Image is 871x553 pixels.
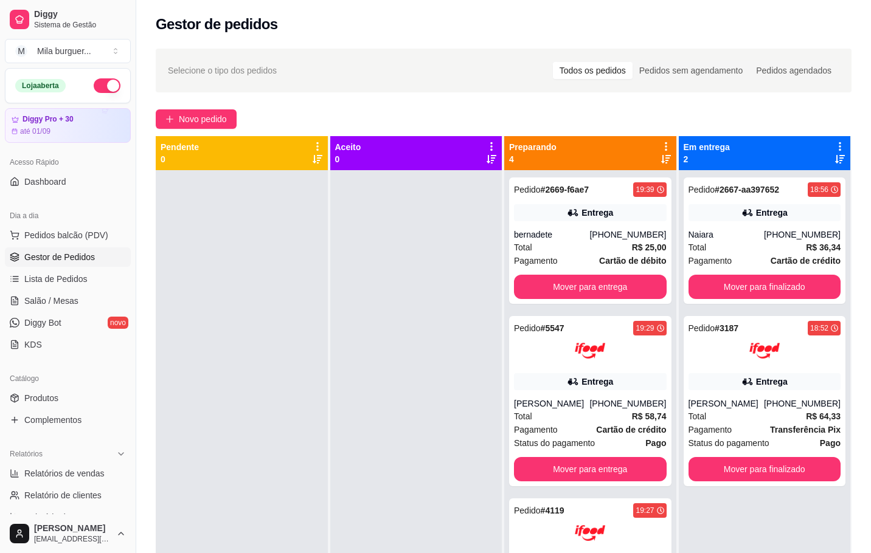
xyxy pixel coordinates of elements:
button: Mover para entrega [514,275,667,299]
div: [PHONE_NUMBER] [764,397,841,410]
a: Gestor de Pedidos [5,247,131,267]
span: M [15,45,27,57]
span: Pagamento [689,423,732,436]
div: Entrega [581,207,613,219]
button: Mover para entrega [514,457,667,481]
span: Selecione o tipo dos pedidos [168,64,277,77]
p: 2 [684,153,730,165]
div: [PERSON_NAME] [514,397,589,410]
a: Relatório de clientes [5,486,131,505]
a: Diggy Botnovo [5,313,131,332]
span: plus [165,115,174,123]
span: Pagamento [514,423,558,436]
strong: # 4119 [541,506,564,515]
span: Status do pagamento [689,436,769,450]
a: KDS [5,335,131,354]
p: Preparando [509,141,557,153]
div: Naiara [689,228,764,241]
span: Diggy Bot [24,317,61,329]
p: Aceito [335,141,361,153]
div: [PHONE_NUMBER] [764,228,841,241]
span: Pedido [689,185,715,194]
div: Catálogo [5,369,131,388]
a: Complementos [5,410,131,430]
span: Relatório de clientes [24,489,102,501]
strong: Cartão de crédito [596,425,666,434]
a: Relatório de mesas [5,507,131,527]
article: Diggy Pro + 30 [23,115,74,124]
strong: R$ 58,74 [632,411,667,421]
strong: # 3187 [715,323,738,333]
span: Gestor de Pedidos [24,251,95,263]
span: Novo pedido [179,112,227,126]
div: bernadete [514,228,589,241]
span: Pedido [514,506,541,515]
button: [PERSON_NAME][EMAIL_ADDRESS][DOMAIN_NAME] [5,519,131,548]
span: Sistema de Gestão [34,20,126,30]
div: Entrega [756,207,788,219]
strong: Cartão de débito [599,256,666,266]
span: Complementos [24,414,82,426]
span: Produtos [24,392,58,404]
div: Entrega [756,376,788,388]
a: Diggy Pro + 30até 01/09 [5,108,131,143]
div: [PHONE_NUMBER] [589,397,666,410]
button: Select a team [5,39,131,63]
div: 18:52 [810,323,828,333]
strong: R$ 25,00 [632,242,667,252]
span: Total [514,241,532,254]
div: 18:56 [810,185,828,194]
a: Relatórios de vendas [5,464,131,483]
span: Total [689,410,707,423]
div: Acesso Rápido [5,153,131,172]
p: 4 [509,153,557,165]
a: Produtos [5,388,131,408]
span: Pedidos balcão (PDV) [24,229,108,241]
a: Lista de Pedidos [5,269,131,289]
p: 0 [161,153,199,165]
button: Mover para finalizado [689,275,841,299]
span: [EMAIL_ADDRESS][DOMAIN_NAME] [34,534,111,544]
strong: Transferência Pix [770,425,841,434]
button: Novo pedido [156,109,237,129]
span: [PERSON_NAME] [34,523,111,534]
strong: R$ 64,33 [806,411,841,421]
a: Dashboard [5,172,131,191]
button: Pedidos balcão (PDV) [5,225,131,245]
div: 19:27 [636,506,654,515]
h2: Gestor de pedidos [156,15,278,34]
img: ifood [575,335,605,366]
div: Pedidos sem agendamento [633,62,749,79]
div: 19:39 [636,185,654,194]
div: [PHONE_NUMBER] [589,228,666,241]
div: 19:29 [636,323,654,333]
button: Mover para finalizado [689,457,841,481]
p: 0 [335,153,361,165]
div: Entrega [581,376,613,388]
strong: Pago [820,438,841,448]
span: Relatórios [10,449,43,459]
p: Em entrega [684,141,730,153]
span: Diggy [34,9,126,20]
span: Pedido [514,185,541,194]
span: Salão / Mesas [24,295,78,307]
span: Total [514,410,532,423]
div: Pedidos agendados [749,62,838,79]
article: até 01/09 [20,126,50,136]
span: Relatório de mesas [24,511,98,523]
button: Alterar Status [94,78,120,93]
span: Status do pagamento [514,436,595,450]
img: ifood [575,518,605,548]
strong: # 5547 [541,323,564,333]
strong: # 2669-f6ae7 [541,185,589,194]
strong: R$ 36,34 [806,242,841,252]
div: Dia a dia [5,206,131,225]
span: Lista de Pedidos [24,273,88,285]
span: Relatórios de vendas [24,467,105,479]
span: Dashboard [24,176,66,188]
span: Total [689,241,707,254]
div: Todos os pedidos [553,62,633,79]
span: Pedido [689,323,715,333]
span: Pagamento [514,254,558,267]
div: Loja aberta [15,79,66,92]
